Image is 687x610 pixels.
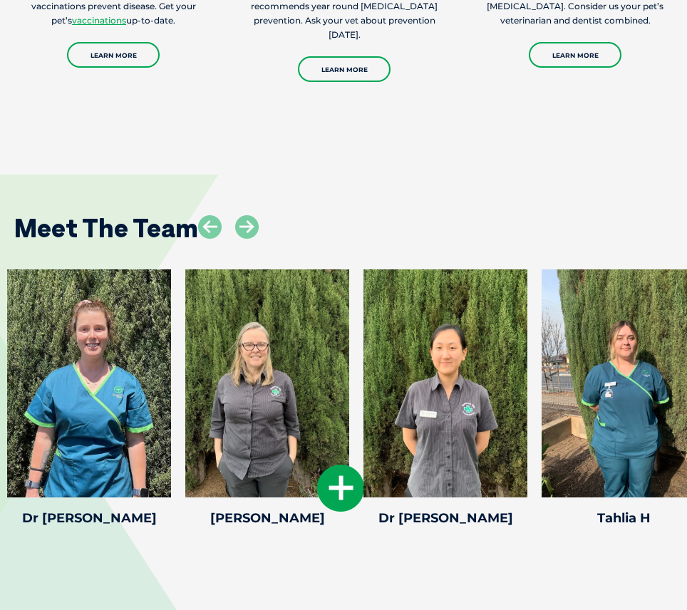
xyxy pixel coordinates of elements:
a: Learn More [529,42,621,68]
h4: Dr [PERSON_NAME] [7,512,171,524]
a: Learn More [298,56,391,82]
a: Learn More [67,42,160,68]
a: vaccinations [72,15,126,26]
h4: [PERSON_NAME] [185,512,349,524]
h4: Dr [PERSON_NAME] [363,512,527,524]
h2: Meet The Team [14,215,198,241]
